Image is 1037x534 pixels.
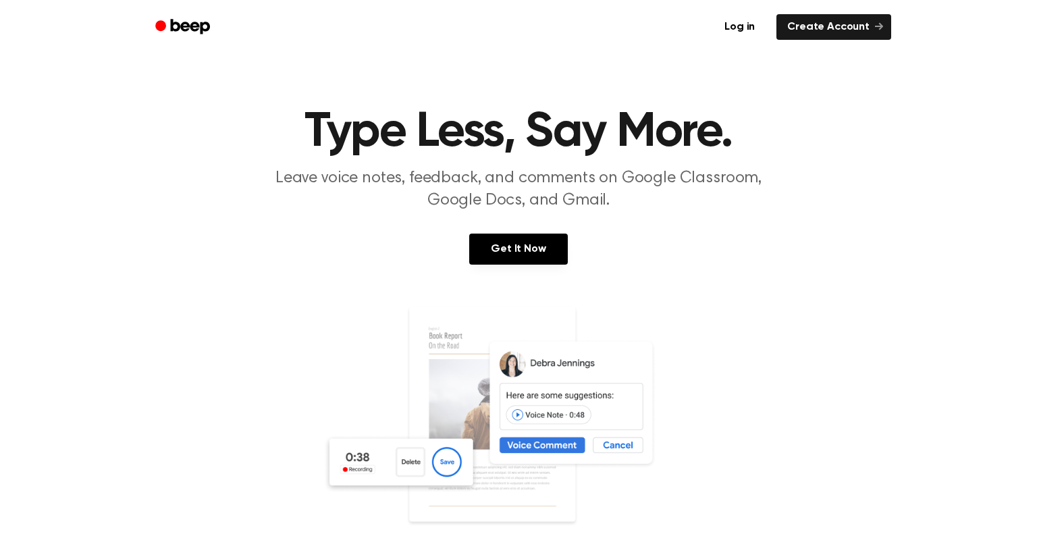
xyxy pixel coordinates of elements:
a: Beep [146,14,222,41]
a: Get It Now [469,234,567,265]
h1: Type Less, Say More. [173,108,864,157]
a: Create Account [776,14,891,40]
a: Log in [711,11,768,43]
p: Leave voice notes, feedback, and comments on Google Classroom, Google Docs, and Gmail. [259,167,778,212]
